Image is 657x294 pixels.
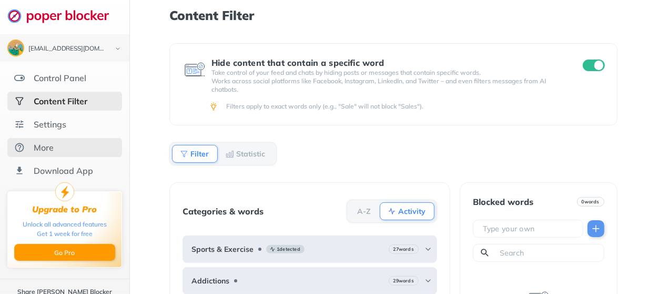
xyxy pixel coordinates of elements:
img: ACg8ocKzgQe_GwHR91dECQ5hJ3lCdD6EDCJTluD2OLe_ZXkgkSjIQ_ZR=s96-c [8,41,23,55]
div: More [34,142,54,153]
b: 1 detected [277,246,300,253]
div: Unlock all advanced features [23,220,107,229]
div: Blocked words [473,197,533,207]
b: A-Z [357,208,371,214]
b: Sports & Exercise [191,245,254,253]
img: upgrade-to-pro.svg [55,182,74,201]
b: Filter [190,151,209,157]
img: download-app.svg [14,165,25,176]
div: Categories & words [183,207,264,216]
input: Type your own [482,223,579,234]
b: 0 words [582,198,600,205]
div: Filters apply to exact words only (e.g., "Sale" will not block "Sales"). [226,102,603,111]
div: Control Panel [34,73,86,83]
b: 29 words [393,277,414,285]
img: Statistic [226,150,234,158]
div: Upgrade to Pro [33,204,97,214]
h1: Content Filter [169,8,618,22]
button: Go Pro [14,244,115,261]
img: features.svg [14,73,25,83]
div: Settings [34,119,66,130]
b: Statistic [236,151,265,157]
div: Content Filter [34,96,87,106]
img: social-selected.svg [14,96,25,106]
img: settings.svg [14,119,25,130]
div: Download App [34,165,93,176]
img: chevron-bottom-black.svg [112,43,124,54]
p: Works across social platforms like Facebook, Instagram, LinkedIn, and Twitter – and even filters ... [211,77,564,94]
div: deckert509@gmail.com [28,45,106,53]
div: Get 1 week for free [37,229,93,239]
div: Hide content that contain a specific word [211,58,564,67]
b: 27 words [393,246,414,253]
b: Activity [398,208,426,214]
img: about.svg [14,142,25,153]
img: Activity [388,207,396,215]
b: Addictions [191,277,229,285]
img: Filter [180,150,188,158]
p: Take control of your feed and chats by hiding posts or messages that contain specific words. [211,68,564,77]
input: Search [499,248,600,258]
img: logo-webpage.svg [7,8,120,23]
